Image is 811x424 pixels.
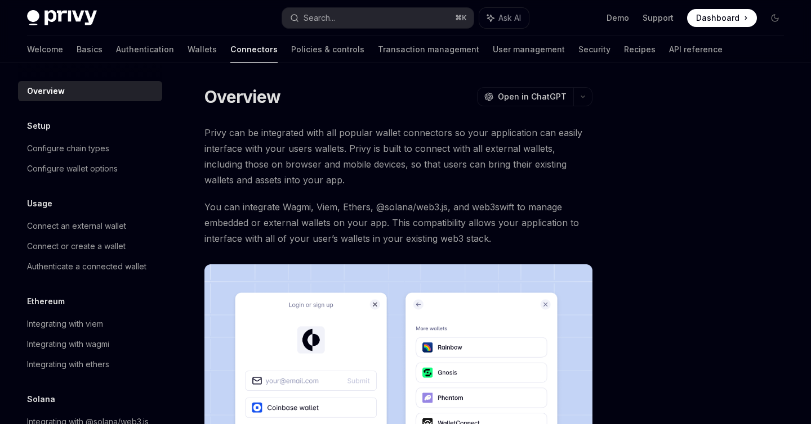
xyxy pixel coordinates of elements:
h5: Ethereum [27,295,65,308]
a: Dashboard [687,9,757,27]
a: Security [578,36,611,63]
a: Policies & controls [291,36,364,63]
span: Privy can be integrated with all popular wallet connectors so your application can easily interfa... [204,125,592,188]
div: Overview [27,84,65,98]
h5: Usage [27,197,52,210]
div: Connect an external wallet [27,219,126,233]
button: Search...⌘K [282,8,473,28]
a: User management [493,36,565,63]
a: Integrating with ethers [18,354,162,375]
button: Toggle dark mode [766,9,784,27]
a: Basics [77,36,103,63]
a: Connect or create a wallet [18,236,162,256]
div: Search... [304,11,335,25]
a: Transaction management [378,36,479,63]
h1: Overview [204,87,280,107]
a: Integrating with wagmi [18,334,162,354]
div: Integrating with viem [27,317,103,331]
span: ⌘ K [455,13,467,22]
a: Configure wallet options [18,159,162,179]
div: Configure chain types [27,142,109,155]
a: Connect an external wallet [18,216,162,236]
img: dark logo [27,10,97,26]
h5: Solana [27,393,55,406]
a: Connectors [230,36,278,63]
h5: Setup [27,119,51,133]
div: Integrating with ethers [27,358,109,371]
a: Authenticate a connected wallet [18,256,162,277]
a: Demo [607,12,629,24]
a: Integrating with viem [18,314,162,334]
span: Dashboard [696,12,739,24]
button: Open in ChatGPT [477,87,573,106]
div: Integrating with wagmi [27,337,109,351]
a: Recipes [624,36,656,63]
a: Configure chain types [18,138,162,159]
a: Wallets [188,36,217,63]
div: Configure wallet options [27,162,118,175]
a: Authentication [116,36,174,63]
span: Ask AI [498,12,521,24]
a: Overview [18,81,162,101]
div: Connect or create a wallet [27,240,126,253]
span: Open in ChatGPT [498,91,567,102]
a: API reference [669,36,723,63]
a: Welcome [27,36,63,63]
div: Authenticate a connected wallet [27,260,146,273]
button: Ask AI [479,8,529,28]
span: You can integrate Wagmi, Viem, Ethers, @solana/web3.js, and web3swift to manage embedded or exter... [204,199,592,246]
a: Support [643,12,674,24]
